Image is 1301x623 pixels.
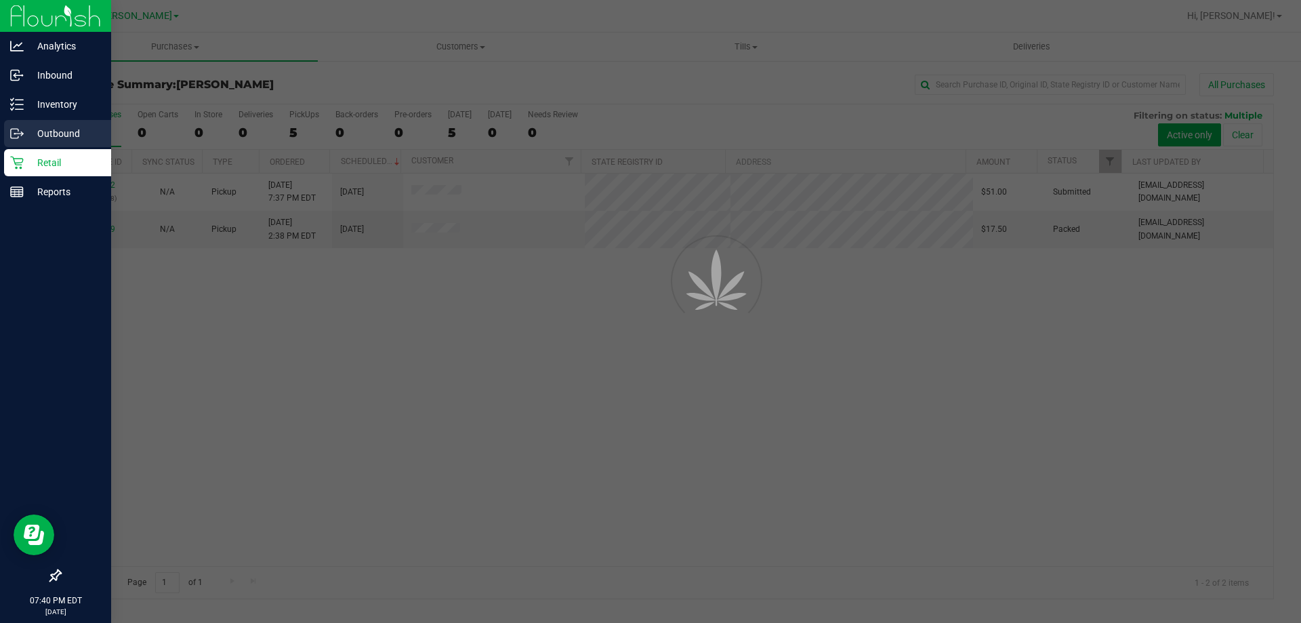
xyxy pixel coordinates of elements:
[24,67,105,83] p: Inbound
[14,515,54,555] iframe: Resource center
[10,185,24,199] inline-svg: Reports
[24,96,105,113] p: Inventory
[6,595,105,607] p: 07:40 PM EDT
[10,156,24,169] inline-svg: Retail
[24,155,105,171] p: Retail
[10,39,24,53] inline-svg: Analytics
[10,68,24,82] inline-svg: Inbound
[24,125,105,142] p: Outbound
[10,98,24,111] inline-svg: Inventory
[24,38,105,54] p: Analytics
[24,184,105,200] p: Reports
[10,127,24,140] inline-svg: Outbound
[6,607,105,617] p: [DATE]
